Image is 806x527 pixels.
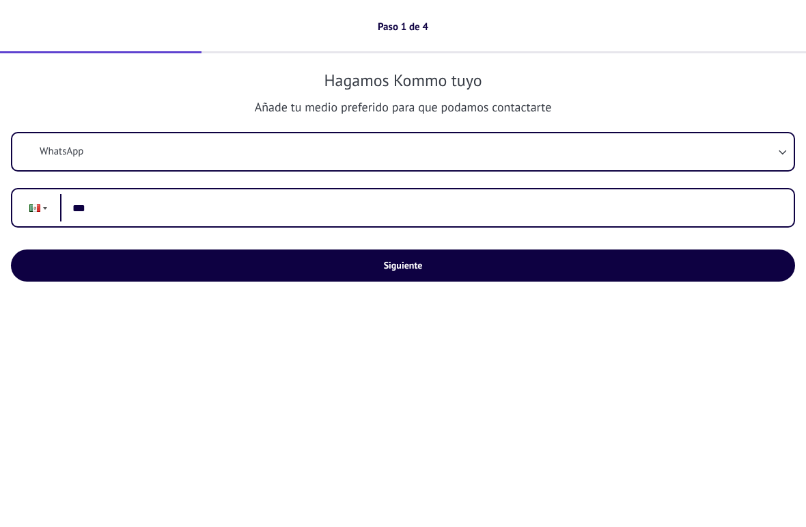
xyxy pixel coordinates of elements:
[12,133,794,170] button: WhatsApp
[11,99,795,116] span: Añade tu medio preferido para que podamos contactarte
[11,70,795,91] h2: Hagamos Kommo tuyo
[384,260,423,270] span: Siguiente
[40,145,83,159] span: WhatsApp
[378,21,428,33] div: Paso 1 de 4
[11,249,795,282] button: Siguiente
